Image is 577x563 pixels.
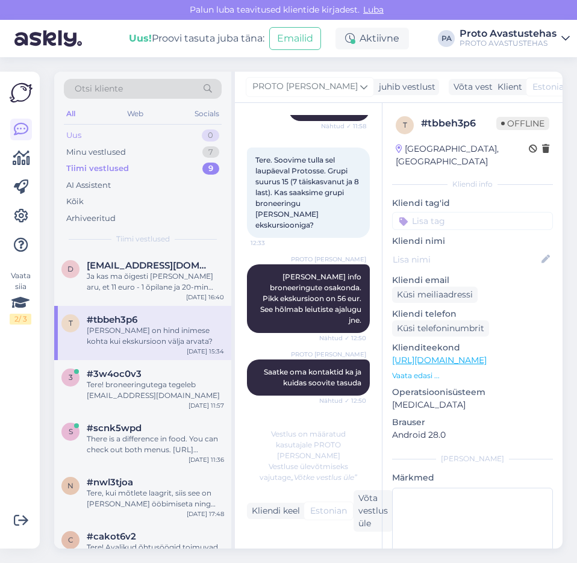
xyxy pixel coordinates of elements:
[392,179,553,190] div: Kliendi info
[187,509,224,518] div: [DATE] 17:48
[291,473,357,482] i: „Võtke vestlus üle”
[192,106,222,122] div: Socials
[87,488,224,509] div: Tere, kui mõtlete laagrit, siis see on [PERSON_NAME] ööbimiseta ning lapsele tuleb õhtul järele t...
[392,197,553,210] p: Kliendi tag'id
[310,505,347,517] span: Estonian
[335,28,409,49] div: Aktiivne
[129,31,264,46] div: Proovi tasuta juba täna:
[496,117,549,130] span: Offline
[392,212,553,230] input: Lisa tag
[392,386,553,399] p: Operatsioonisüsteem
[64,106,78,122] div: All
[403,120,407,129] span: t
[129,33,152,44] b: Uus!
[392,416,553,429] p: Brauser
[186,293,224,302] div: [DATE] 16:40
[396,143,529,168] div: [GEOGRAPHIC_DATA], [GEOGRAPHIC_DATA]
[392,308,553,320] p: Kliendi telefon
[187,347,224,356] div: [DATE] 15:34
[374,81,435,93] div: juhib vestlust
[87,379,224,401] div: Tere! broneeringutega tegeleb [EMAIL_ADDRESS][DOMAIN_NAME]
[189,455,224,464] div: [DATE] 11:36
[321,122,366,131] span: Nähtud ✓ 11:58
[393,253,539,266] input: Lisa nimi
[319,396,366,405] span: Nähtud ✓ 12:50
[392,471,553,484] p: Märkmed
[493,81,522,93] div: Klient
[360,4,387,15] span: Luba
[392,320,489,337] div: Küsi telefoninumbrit
[66,213,116,225] div: Arhiveeritud
[392,235,553,247] p: Kliendi nimi
[269,27,321,50] button: Emailid
[392,355,487,365] a: [URL][DOMAIN_NAME]
[260,272,363,325] span: [PERSON_NAME] info broneeringute osakonda. Pikk ekskursioon on 56 eur. See hõlmab leiutiste ajalu...
[87,531,136,542] span: #cakot6v2
[87,325,224,347] div: [PERSON_NAME] on hind inimese kohta kui ekskursioon välja arvata?
[460,29,557,39] div: Proto Avastustehas
[66,146,126,158] div: Minu vestlused
[449,79,525,95] div: Võta vestlus üle
[438,30,455,47] div: PA
[87,314,137,325] span: #tbbeh3p6
[264,367,363,387] span: Saatke oma kontaktid ka ja kuidas soovite tasuda
[291,350,366,359] span: PROTO [PERSON_NAME]
[10,81,33,104] img: Askly Logo
[260,462,357,482] span: Vestluse ülevõtmiseks vajutage
[252,80,358,93] span: PROTO [PERSON_NAME]
[67,481,73,490] span: n
[66,163,129,175] div: Tiimi vestlused
[189,401,224,410] div: [DATE] 11:57
[460,29,570,48] a: Proto AvastustehasPROTO AVASTUSTEHAS
[291,255,366,264] span: PROTO [PERSON_NAME]
[460,39,557,48] div: PROTO AVASTUSTEHAS
[392,287,478,303] div: Küsi meiliaadressi
[271,429,346,460] span: Vestlus on määratud kasutajale PROTO [PERSON_NAME]
[10,314,31,325] div: 2 / 3
[67,264,73,273] span: d
[66,179,111,191] div: AI Assistent
[354,490,393,532] div: Võta vestlus üle
[87,271,224,293] div: Ja kas ma õigesti [PERSON_NAME] aru, et 11 euro - 1 õpilane ja 20-min ekskursioon on tasuta?
[392,399,553,411] p: [MEDICAL_DATA]
[319,334,366,343] span: Nähtud ✓ 12:50
[87,434,224,455] div: There is a difference in food. You can check out both menus. [URL][DOMAIN_NAME], [URL][DOMAIN_NAME]
[392,341,553,354] p: Klienditeekond
[87,260,212,271] span: darja.poskina@nerg.ee
[125,106,146,122] div: Web
[66,129,81,142] div: Uus
[87,477,133,488] span: #nwl3tjoa
[68,535,73,544] span: c
[392,274,553,287] p: Kliendi email
[75,82,123,95] span: Otsi kliente
[10,270,31,325] div: Vaata siia
[392,453,553,464] div: [PERSON_NAME]
[202,163,219,175] div: 9
[251,238,296,247] span: 12:33
[202,129,219,142] div: 0
[69,427,73,436] span: s
[87,369,142,379] span: #3w4oc0v3
[247,505,300,517] div: Kliendi keel
[532,81,569,93] span: Estonian
[87,423,142,434] span: #scnk5wpd
[421,116,496,131] div: # tbbeh3p6
[66,196,84,208] div: Kõik
[69,319,73,328] span: t
[255,155,361,229] span: Tere. Soovime tulla sel laupäeval Protosse. Grupi suurus 15 (7 täiskasvanut ja 8 last). Kas saaks...
[202,146,219,158] div: 7
[392,429,553,441] p: Android 28.0
[116,234,170,244] span: Tiimi vestlused
[392,370,553,381] p: Vaata edasi ...
[69,373,73,382] span: 3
